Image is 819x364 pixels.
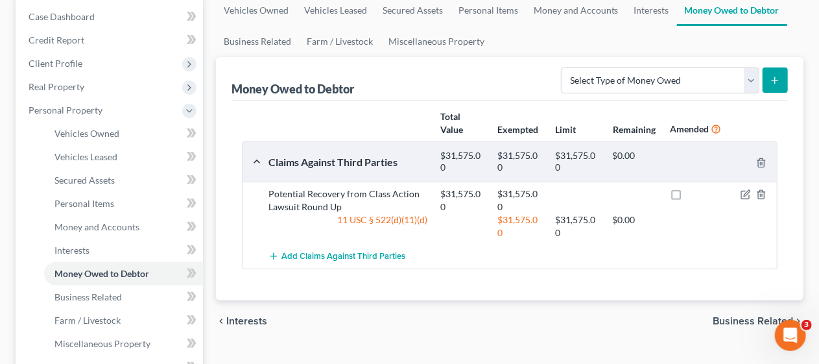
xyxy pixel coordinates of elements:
[801,320,812,330] span: 3
[29,11,95,22] span: Case Dashboard
[44,262,203,285] a: Money Owed to Debtor
[54,268,149,279] span: Money Owed to Debtor
[29,34,84,45] span: Credit Report
[434,150,491,174] div: $31,575.00
[216,26,299,57] a: Business Related
[555,124,576,135] strong: Limit
[226,316,267,326] span: Interests
[44,192,203,215] a: Personal Items
[54,198,114,209] span: Personal Items
[549,213,606,239] div: $31,575.00
[492,150,549,174] div: $31,575.00
[613,124,656,135] strong: Remaining
[549,150,606,174] div: $31,575.00
[44,239,203,262] a: Interests
[381,26,492,57] a: Miscellaneous Property
[54,315,121,326] span: Farm / Livestock
[281,252,405,262] span: Add Claims Against Third Parties
[29,58,82,69] span: Client Profile
[793,316,803,326] i: chevron_right
[29,104,102,115] span: Personal Property
[231,81,357,97] div: Money Owed to Debtor
[492,188,549,213] div: $31,575.00
[262,155,434,169] div: Claims Against Third Parties
[18,5,203,29] a: Case Dashboard
[216,316,226,326] i: chevron_left
[54,175,115,186] span: Secured Assets
[29,81,84,92] span: Real Property
[44,145,203,169] a: Vehicles Leased
[262,213,434,239] div: 11 USC § 522(d)(11)(d)
[713,316,793,326] span: Business Related
[606,150,663,174] div: $0.00
[44,215,203,239] a: Money and Accounts
[606,213,663,239] div: $0.00
[54,221,139,232] span: Money and Accounts
[18,29,203,52] a: Credit Report
[492,213,549,239] div: $31,575.00
[434,188,491,213] div: $31,575.00
[44,309,203,332] a: Farm / Livestock
[54,128,119,139] span: Vehicles Owned
[268,245,405,269] button: Add Claims Against Third Parties
[440,111,463,135] strong: Total Value
[44,332,203,356] a: Miscellaneous Property
[671,123,709,134] strong: Amended
[44,285,203,309] a: Business Related
[262,188,434,213] div: Potential Recovery from Class Action Lawsuit Round Up
[54,338,150,349] span: Miscellaneous Property
[498,124,539,135] strong: Exempted
[54,151,117,162] span: Vehicles Leased
[44,122,203,145] a: Vehicles Owned
[44,169,203,192] a: Secured Assets
[54,245,89,256] span: Interests
[775,320,806,351] iframe: Intercom live chat
[54,291,122,302] span: Business Related
[713,316,803,326] button: Business Related chevron_right
[216,316,267,326] button: chevron_left Interests
[299,26,381,57] a: Farm / Livestock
